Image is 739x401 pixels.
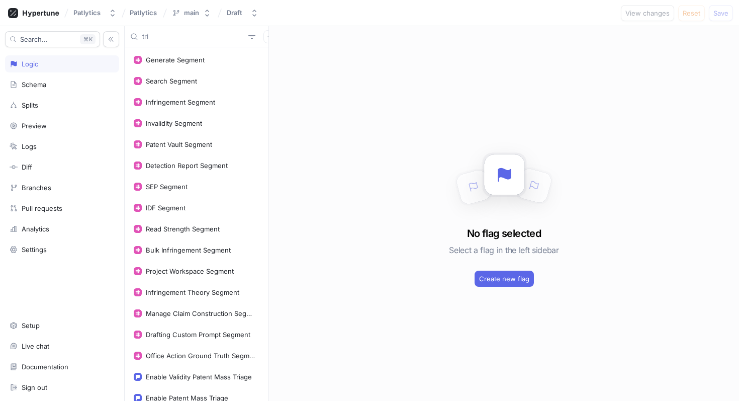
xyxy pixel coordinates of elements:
span: Create new flag [479,276,529,282]
div: Office Action Ground Truth Segment [146,352,255,360]
div: Invalidity Segment [146,119,202,127]
span: Save [713,10,728,16]
div: Preview [22,122,47,130]
div: Schema [22,81,46,89]
div: Search Segment [146,77,197,85]
div: Patlytics [73,9,101,17]
button: main [168,5,215,21]
div: Documentation [22,363,68,371]
button: Patlytics [69,5,121,21]
div: SEP Segment [146,183,188,191]
span: Search... [20,36,48,42]
button: Search...K [5,31,100,47]
a: Documentation [5,358,119,375]
div: Patent Vault Segment [146,140,212,148]
div: Analytics [22,225,49,233]
div: Logic [22,60,38,68]
button: Save [709,5,733,21]
h3: No flag selected [467,226,541,241]
div: Enable Validity Patent Mass Triage [146,373,252,381]
div: Draft [227,9,242,17]
div: Live chat [22,342,49,350]
button: Draft [223,5,262,21]
div: Settings [22,246,47,254]
h5: Select a flag in the left sidebar [449,241,559,259]
div: Generate Segment [146,56,205,64]
div: Diff [22,163,32,171]
div: Infringement Theory Segment [146,288,239,296]
div: Manage Claim Construction Segment [146,309,255,317]
div: IDF Segment [146,204,186,212]
div: Infringement Segment [146,98,215,106]
span: Patlytics [130,9,157,16]
div: Bulk Infringement Segment [146,246,231,254]
button: Create new flag [475,271,534,287]
span: Reset [683,10,700,16]
button: View changes [621,5,674,21]
div: K [80,34,96,44]
div: Project Workspace Segment [146,267,234,275]
input: Search... [142,32,244,42]
div: Sign out [22,383,47,391]
span: View changes [625,10,670,16]
div: Drafting Custom Prompt Segment [146,331,250,339]
div: Detection Report Segment [146,162,228,170]
div: Logs [22,142,37,150]
button: Reset [678,5,705,21]
div: Read Strength Segment [146,225,220,233]
div: Branches [22,184,51,192]
div: main [184,9,199,17]
div: Pull requests [22,204,62,212]
div: Splits [22,101,38,109]
div: Setup [22,322,40,330]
